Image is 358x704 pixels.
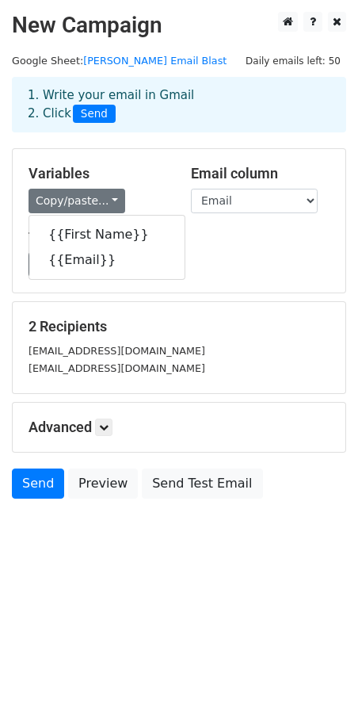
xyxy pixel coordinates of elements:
[12,469,64,499] a: Send
[279,628,358,704] iframe: Chat Widget
[12,12,346,39] h2: New Campaign
[29,222,185,247] a: {{First Name}}
[12,55,227,67] small: Google Sheet:
[29,419,329,436] h5: Advanced
[29,189,125,213] a: Copy/paste...
[29,318,329,335] h5: 2 Recipients
[29,165,167,182] h5: Variables
[29,345,205,357] small: [EMAIL_ADDRESS][DOMAIN_NAME]
[142,469,262,499] a: Send Test Email
[73,105,116,124] span: Send
[16,86,342,123] div: 1. Write your email in Gmail 2. Click
[29,247,185,273] a: {{Email}}
[29,362,205,374] small: [EMAIL_ADDRESS][DOMAIN_NAME]
[240,55,346,67] a: Daily emails left: 50
[68,469,138,499] a: Preview
[240,52,346,70] span: Daily emails left: 50
[83,55,227,67] a: [PERSON_NAME] Email Blast
[191,165,329,182] h5: Email column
